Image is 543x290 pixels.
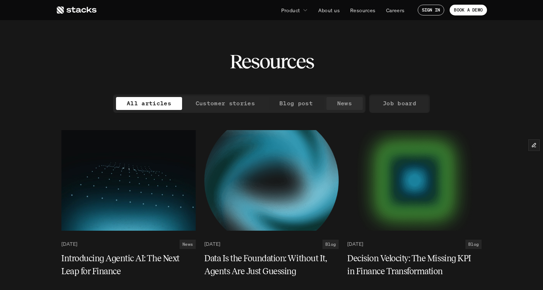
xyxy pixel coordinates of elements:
[127,98,171,109] p: All articles
[108,32,139,38] a: Privacy Policy
[529,140,539,151] button: Edit Framer Content
[422,8,440,13] p: SIGN IN
[61,241,77,247] p: [DATE]
[468,242,479,247] h2: Blog
[314,4,344,17] a: About us
[454,8,483,13] p: BOOK A DEMO
[61,240,196,249] a: [DATE]News
[347,252,482,278] a: Decision Velocity: The Missing KPI in Finance Transformation
[318,6,340,14] p: About us
[382,4,409,17] a: Careers
[281,6,300,14] p: Product
[383,98,416,109] p: Job board
[372,97,427,110] a: Job board
[347,240,482,249] a: [DATE]Blog
[269,97,324,110] a: Blog post
[182,242,193,247] h2: News
[418,5,445,15] a: SIGN IN
[196,98,255,109] p: Customer stories
[204,241,220,247] p: [DATE]
[337,98,352,109] p: News
[229,50,314,73] h2: Resources
[279,98,313,109] p: Blog post
[116,97,182,110] a: All articles
[350,6,376,14] p: Resources
[204,252,339,278] a: Data Is the Foundation: Without It, Agents Are Just Guessing
[450,5,487,15] a: BOOK A DEMO
[61,252,196,278] a: Introducing Agentic AI: The Next Leap for Finance
[204,252,330,278] h5: Data Is the Foundation: Without It, Agents Are Just Guessing
[326,97,363,110] a: News
[185,97,266,110] a: Customer stories
[347,241,363,247] p: [DATE]
[204,240,339,249] a: [DATE]Blog
[347,252,473,278] h5: Decision Velocity: The Missing KPI in Finance Transformation
[386,6,405,14] p: Careers
[346,4,380,17] a: Resources
[325,242,336,247] h2: Blog
[61,252,187,278] h5: Introducing Agentic AI: The Next Leap for Finance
